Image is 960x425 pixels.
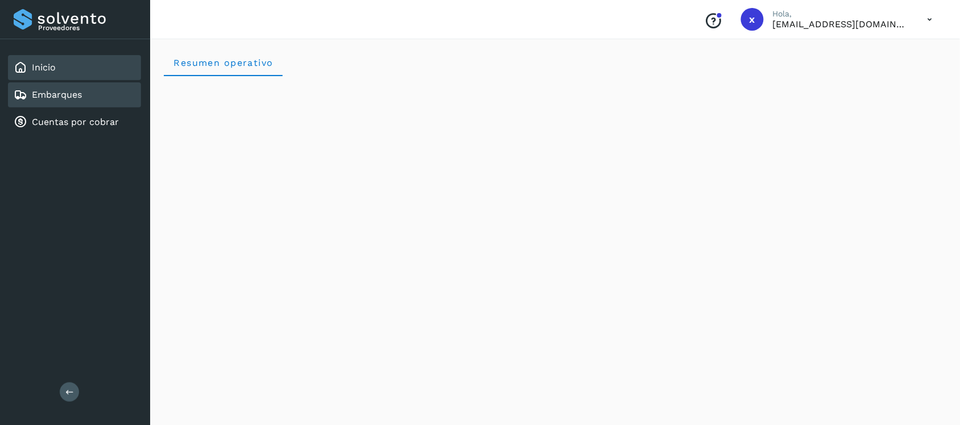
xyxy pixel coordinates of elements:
a: Inicio [32,62,56,73]
div: Cuentas por cobrar [8,110,141,135]
p: Hola, [773,9,909,19]
p: xmgm@transportesser.com.mx [773,19,909,30]
span: Resumen operativo [173,57,274,68]
a: Embarques [32,89,82,100]
div: Embarques [8,82,141,107]
a: Cuentas por cobrar [32,116,119,127]
div: Inicio [8,55,141,80]
p: Proveedores [38,24,136,32]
